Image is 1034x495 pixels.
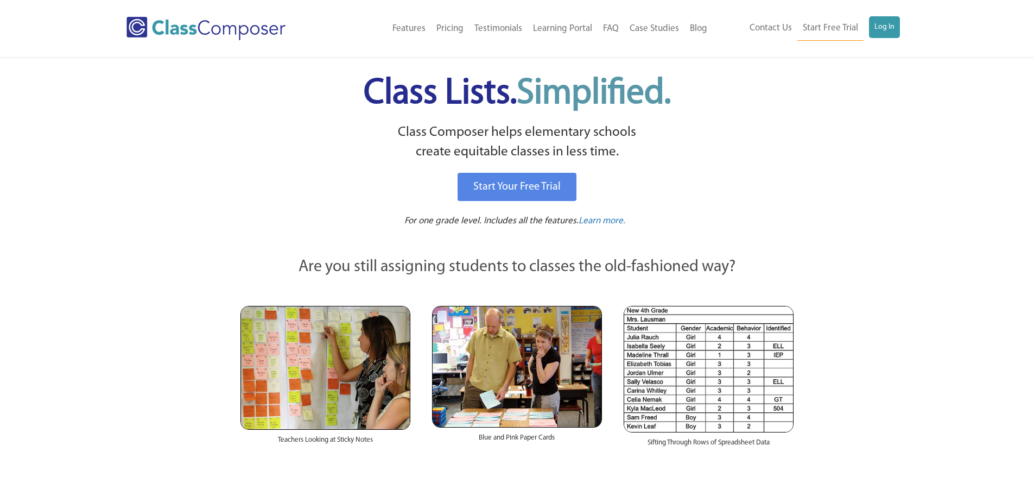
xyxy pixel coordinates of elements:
span: Learn more. [579,216,625,225]
a: Features [387,17,431,41]
a: Contact Us [744,16,797,40]
span: Class Lists. [364,76,671,111]
span: Start Your Free Trial [473,181,561,192]
img: Spreadsheets [624,306,794,433]
nav: Header Menu [713,16,900,41]
a: Learning Portal [528,17,598,41]
img: Class Composer [126,17,286,40]
img: Teachers Looking at Sticky Notes [240,306,410,430]
p: Class Composer helps elementary schools create equitable classes in less time. [239,123,796,162]
a: Blog [684,17,713,41]
a: Case Studies [624,17,684,41]
nav: Header Menu [330,17,713,41]
a: Testimonials [469,17,528,41]
span: Simplified. [517,76,671,111]
div: Blue and Pink Paper Cards [432,428,602,454]
p: Are you still assigning students to classes the old-fashioned way? [240,255,794,279]
span: For one grade level. Includes all the features. [404,216,579,225]
a: Log In [869,16,900,38]
div: Sifting Through Rows of Spreadsheet Data [624,433,794,459]
div: Teachers Looking at Sticky Notes [240,430,410,456]
a: Start Your Free Trial [458,173,576,201]
img: Blue and Pink Paper Cards [432,306,602,427]
a: Pricing [431,17,469,41]
a: Learn more. [579,215,625,228]
a: FAQ [598,17,624,41]
a: Start Free Trial [797,16,864,41]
